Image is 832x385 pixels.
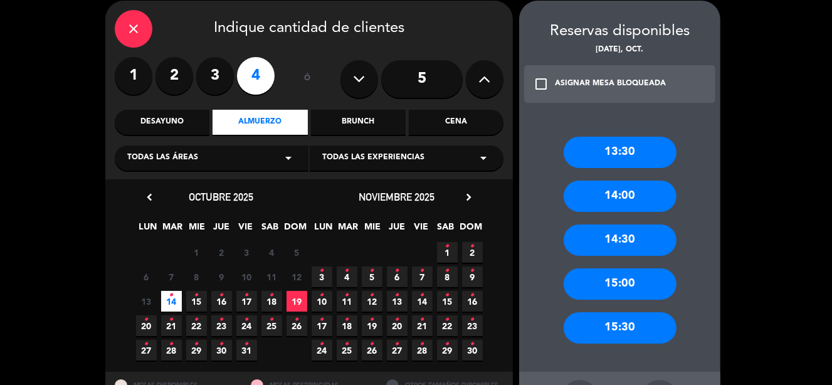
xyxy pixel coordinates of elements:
[260,219,281,240] span: SAB
[412,266,433,287] span: 7
[213,110,307,135] div: Almuerzo
[169,310,174,330] i: •
[162,219,183,240] span: MAR
[161,315,182,336] span: 21
[395,261,399,281] i: •
[236,219,256,240] span: VIE
[420,310,424,330] i: •
[337,315,357,336] span: 18
[445,261,450,281] i: •
[420,285,424,305] i: •
[387,266,408,287] span: 6
[437,340,458,361] span: 29
[186,340,207,361] span: 29
[211,340,232,361] span: 30
[261,242,282,263] span: 4
[337,266,357,287] span: 4
[186,291,207,312] span: 15
[345,285,349,305] i: •
[270,285,274,305] i: •
[462,315,483,336] span: 23
[236,340,257,361] span: 31
[196,57,234,95] label: 3
[143,191,156,204] i: chevron_left
[409,110,503,135] div: Cena
[362,219,383,240] span: MIE
[462,242,483,263] span: 2
[370,334,374,354] i: •
[337,291,357,312] span: 11
[420,261,424,281] i: •
[138,219,159,240] span: LUN
[411,219,432,240] span: VIE
[476,150,491,166] i: arrow_drop_down
[436,219,456,240] span: SAB
[462,291,483,312] span: 16
[519,44,720,56] div: [DATE], oct.
[420,334,424,354] i: •
[462,266,483,287] span: 9
[470,310,475,330] i: •
[311,110,406,135] div: Brunch
[320,310,324,330] i: •
[370,261,374,281] i: •
[169,334,174,354] i: •
[189,191,254,203] span: octubre 2025
[287,266,307,287] span: 12
[470,261,475,281] i: •
[285,219,305,240] span: DOM
[412,340,433,361] span: 28
[245,285,249,305] i: •
[437,291,458,312] span: 15
[519,19,720,44] div: Reservas disponibles
[219,334,224,354] i: •
[136,315,157,336] span: 20
[534,76,549,92] i: check_box_outline_blank
[395,334,399,354] i: •
[437,266,458,287] span: 8
[186,266,207,287] span: 8
[155,57,193,95] label: 2
[211,315,232,336] span: 23
[161,340,182,361] span: 28
[370,285,374,305] i: •
[345,310,349,330] i: •
[237,57,275,95] label: 4
[245,334,249,354] i: •
[186,242,207,263] span: 1
[387,315,408,336] span: 20
[359,191,435,203] span: noviembre 2025
[169,285,174,305] i: •
[161,266,182,287] span: 7
[144,310,149,330] i: •
[261,315,282,336] span: 25
[161,291,182,312] span: 14
[194,310,199,330] i: •
[387,340,408,361] span: 27
[445,236,450,256] i: •
[320,285,324,305] i: •
[470,236,475,256] i: •
[236,315,257,336] span: 24
[287,315,307,336] span: 26
[564,181,677,212] div: 14:00
[245,310,249,330] i: •
[555,78,666,90] div: ASIGNAR MESA BLOQUEADA
[462,191,475,204] i: chevron_right
[312,315,332,336] span: 17
[470,334,475,354] i: •
[395,310,399,330] i: •
[115,10,503,48] div: Indique cantidad de clientes
[127,152,198,164] span: Todas las áreas
[115,110,209,135] div: Desayuno
[362,266,382,287] span: 5
[564,268,677,300] div: 15:00
[312,291,332,312] span: 10
[211,242,232,263] span: 2
[136,340,157,361] span: 27
[270,310,274,330] i: •
[437,315,458,336] span: 22
[345,261,349,281] i: •
[313,219,334,240] span: LUN
[211,291,232,312] span: 16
